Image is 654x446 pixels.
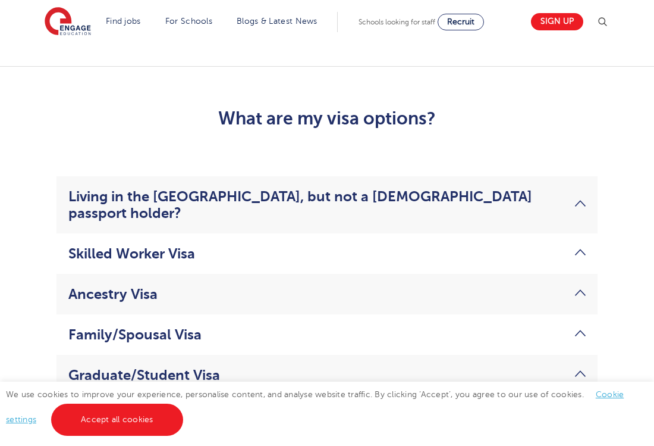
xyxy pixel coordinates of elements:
a: Ancestry Visa [68,286,586,302]
span: Schools looking for staff [359,18,435,26]
a: Graduate/Student Visa [68,367,586,383]
span: Recruit [447,17,474,26]
a: Family/Spousal Visa [68,326,586,343]
a: Accept all cookies [51,404,183,436]
a: Recruit [438,14,484,30]
a: Blogs & Latest News [237,17,317,26]
a: For Schools [165,17,212,26]
a: Living in the [GEOGRAPHIC_DATA], but not a [DEMOGRAPHIC_DATA] passport holder? [68,188,586,222]
a: Sign up [531,13,583,30]
span: We use cookies to improve your experience, personalise content, and analyse website traffic. By c... [6,390,624,424]
img: Engage Education [45,7,91,37]
a: Skilled Worker Visa [68,245,586,262]
h2: What are my visa options? [48,108,606,129]
a: Find jobs [106,17,141,26]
